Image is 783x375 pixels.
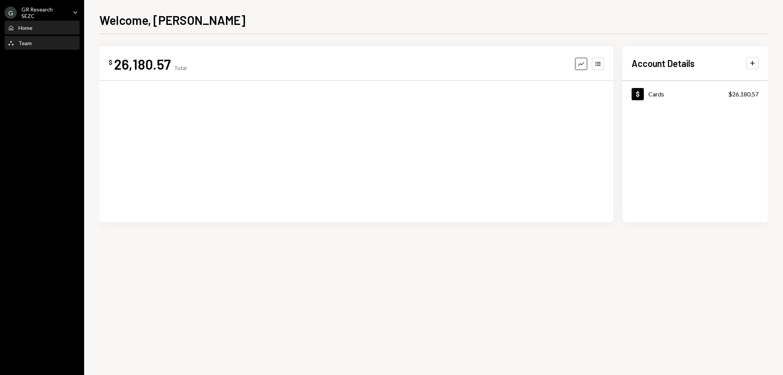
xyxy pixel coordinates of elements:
div: G [5,7,17,19]
div: Cards [648,90,664,98]
a: Cards$26,180.57 [622,81,768,107]
div: GR Research SEZC [21,6,67,19]
h2: Account Details [632,57,695,70]
div: Total [174,65,187,71]
a: Team [5,36,80,50]
div: $ [109,59,112,66]
a: Home [5,21,80,34]
div: Home [18,24,32,31]
div: 26,180.57 [114,55,171,73]
div: Team [18,40,32,46]
h1: Welcome, [PERSON_NAME] [99,12,245,28]
div: $26,180.57 [728,90,759,99]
